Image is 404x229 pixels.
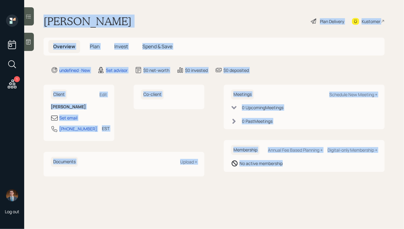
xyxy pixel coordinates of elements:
span: Invest [114,43,128,50]
div: Digital-only Membership + [327,147,377,153]
h6: Co-client [141,89,164,99]
h6: Client [51,89,67,99]
h1: [PERSON_NAME] [44,15,132,28]
div: [PHONE_NUMBER] [59,126,97,132]
div: Set advisor [106,67,128,73]
div: Plan Delivery [320,18,344,25]
div: $0 deposited [223,67,249,73]
div: Schedule New Meeting + [329,92,377,97]
div: 0 Upcoming Meeting s [242,104,283,111]
h6: [PERSON_NAME] [51,104,107,109]
div: EST [102,125,109,132]
span: Plan [90,43,100,50]
span: Overview [53,43,75,50]
div: Annual Fee Based Planning + [268,147,323,153]
div: Edit [99,92,107,97]
div: $0 net-worth [143,67,169,73]
div: Upload + [180,159,197,165]
h6: Documents [51,157,78,167]
div: Log out [5,209,19,214]
div: No active membership [239,160,283,167]
span: Spend & Save [142,43,172,50]
div: Set email [59,115,77,121]
h6: Meetings [231,89,254,99]
div: 0 Past Meeting s [242,118,272,124]
div: $0 invested [185,67,208,73]
img: hunter_neumayer.jpg [6,189,18,201]
div: 1 [14,76,20,82]
div: Kustomer [362,18,380,25]
h6: Membership [231,145,260,155]
div: undefined · New [59,67,90,73]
